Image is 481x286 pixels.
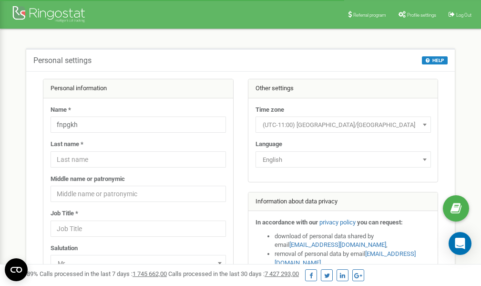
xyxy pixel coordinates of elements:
[449,232,471,255] div: Open Intercom Messenger
[456,12,471,18] span: Log Out
[422,56,448,64] button: HELP
[51,255,226,271] span: Mr.
[256,117,431,133] span: (UTC-11:00) Pacific/Midway
[407,12,436,18] span: Profile settings
[275,232,431,250] li: download of personal data shared by email ,
[40,270,167,277] span: Calls processed in the last 7 days :
[353,12,386,18] span: Referral program
[51,140,83,149] label: Last name *
[51,117,226,133] input: Name
[259,118,428,132] span: (UTC-11:00) Pacific/Midway
[168,270,299,277] span: Calls processed in the last 30 days :
[51,175,125,184] label: Middle name or patronymic
[54,257,223,270] span: Mr.
[256,106,284,115] label: Time zone
[256,151,431,168] span: English
[275,250,431,267] li: removal of personal data by email ,
[33,56,92,65] h5: Personal settings
[256,140,282,149] label: Language
[51,244,78,253] label: Salutation
[289,241,386,248] a: [EMAIL_ADDRESS][DOMAIN_NAME]
[133,270,167,277] u: 1 745 662,00
[265,270,299,277] u: 7 427 293,00
[51,151,226,168] input: Last name
[51,221,226,237] input: Job Title
[248,192,438,212] div: Information about data privacy
[51,209,78,218] label: Job Title *
[5,258,28,281] button: Open CMP widget
[357,219,403,226] strong: you can request:
[51,106,71,115] label: Name *
[43,79,233,98] div: Personal information
[319,219,356,226] a: privacy policy
[51,186,226,202] input: Middle name or patronymic
[248,79,438,98] div: Other settings
[259,153,428,167] span: English
[256,219,318,226] strong: In accordance with our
